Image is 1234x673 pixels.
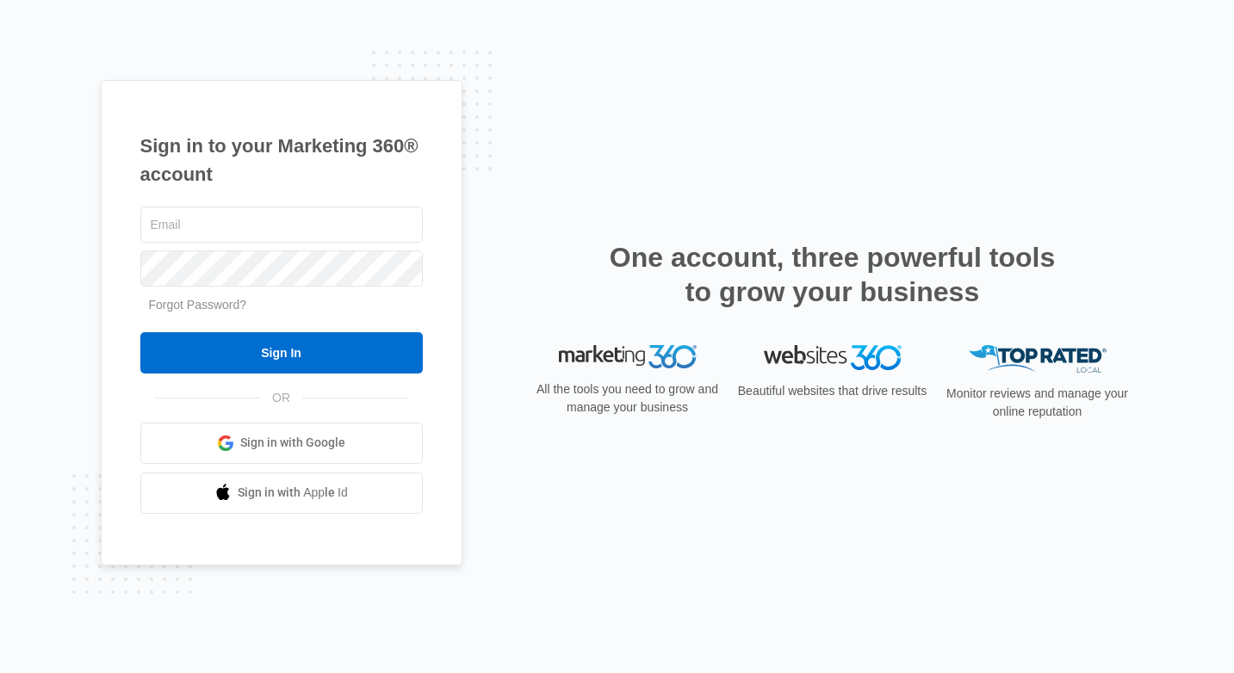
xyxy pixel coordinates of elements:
[941,385,1134,421] p: Monitor reviews and manage your online reputation
[140,332,423,374] input: Sign In
[149,298,247,312] a: Forgot Password?
[240,434,345,452] span: Sign in with Google
[764,345,902,370] img: Websites 360
[605,240,1061,309] h2: One account, three powerful tools to grow your business
[736,382,929,400] p: Beautiful websites that drive results
[969,345,1107,374] img: Top Rated Local
[140,423,423,464] a: Sign in with Google
[260,389,302,407] span: OR
[531,380,724,417] p: All the tools you need to grow and manage your business
[559,345,697,369] img: Marketing 360
[140,472,423,514] a: Sign in with Apple Id
[140,207,423,243] input: Email
[238,484,348,502] span: Sign in with Apple Id
[140,132,423,188] h1: Sign in to your Marketing 360® account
